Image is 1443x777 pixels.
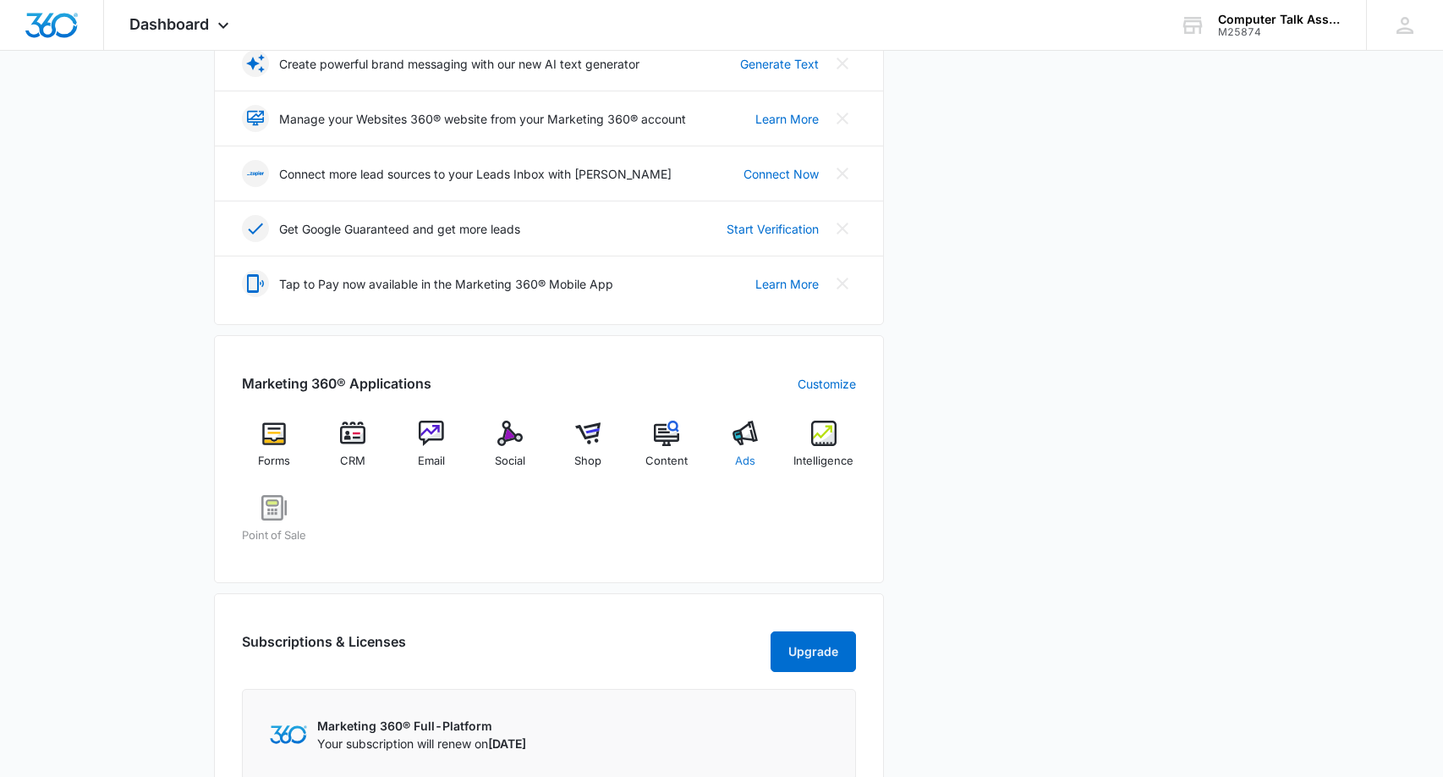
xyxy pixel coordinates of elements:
h2: Marketing 360® Applications [242,373,431,394]
p: Marketing 360® Full-Platform [317,717,526,735]
span: Ads [735,453,755,470]
button: Close [829,160,856,187]
a: Forms [242,421,307,482]
a: Content [634,421,700,482]
p: Your subscription will renew on [317,735,526,752]
img: Marketing 360 Logo [270,725,307,743]
button: Upgrade [771,631,856,672]
span: Dashboard [129,15,209,33]
span: Social [495,453,525,470]
a: Learn More [755,110,819,128]
a: Shop [556,421,621,482]
button: Close [829,105,856,132]
button: Close [829,50,856,77]
span: [DATE] [488,736,526,751]
p: Connect more lead sources to your Leads Inbox with [PERSON_NAME] [279,165,672,183]
span: Intelligence [793,453,853,470]
span: CRM [340,453,365,470]
a: Social [477,421,542,482]
p: Tap to Pay now available in the Marketing 360® Mobile App [279,275,613,293]
a: Customize [798,375,856,393]
span: Forms [258,453,290,470]
a: Generate Text [740,55,819,73]
button: Close [829,270,856,297]
p: Get Google Guaranteed and get more leads [279,220,520,238]
span: Shop [574,453,601,470]
p: Manage your Websites 360® website from your Marketing 360® account [279,110,686,128]
a: Intelligence [791,421,856,482]
h2: Subscriptions & Licenses [242,631,406,665]
div: account name [1218,13,1341,26]
span: Email [418,453,445,470]
span: Point of Sale [242,527,306,544]
a: Ads [713,421,778,482]
a: Start Verification [727,220,819,238]
p: Create powerful brand messaging with our new AI text generator [279,55,639,73]
span: Content [645,453,688,470]
a: Learn More [755,275,819,293]
a: CRM [321,421,386,482]
a: Point of Sale [242,495,307,556]
button: Close [829,215,856,242]
a: Email [399,421,464,482]
div: account id [1218,26,1341,38]
a: Connect Now [743,165,819,183]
